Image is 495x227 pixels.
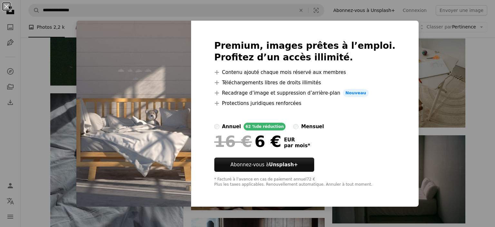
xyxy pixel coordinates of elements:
input: annuel62 %de réduction [214,124,219,129]
div: 6 € [214,133,281,150]
div: mensuel [301,123,324,130]
input: mensuel [293,124,298,129]
img: premium_photo-1685290388410-d40764d810be [76,21,191,207]
button: Abonnez-vous àUnsplash+ [214,158,314,172]
strong: Unsplash+ [269,162,298,168]
li: Recadrage d’image et suppression d’arrière-plan [214,89,396,97]
span: par mois * [284,143,310,149]
li: Contenu ajouté chaque mois réservé aux membres [214,68,396,76]
div: * Facturé à l’avance en cas de paiement annuel 72 € Plus les taxes applicables. Renouvellement au... [214,177,396,187]
li: Protections juridiques renforcées [214,99,396,107]
div: 62 % de réduction [244,123,286,130]
span: 16 € [214,133,252,150]
li: Téléchargements libres de droits illimités [214,79,396,87]
div: annuel [222,123,241,130]
span: Nouveau [343,89,369,97]
h2: Premium, images prêtes à l’emploi. Profitez d’un accès illimité. [214,40,396,63]
span: EUR [284,137,310,143]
